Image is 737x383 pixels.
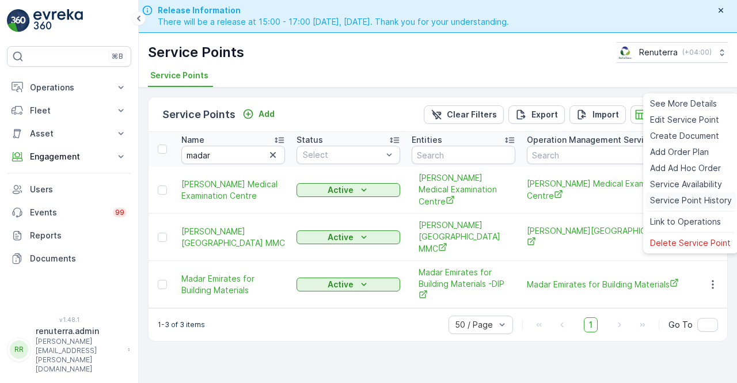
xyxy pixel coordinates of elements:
[181,146,285,164] input: Search
[527,146,700,164] input: Search
[30,230,127,241] p: Reports
[328,184,354,196] p: Active
[527,178,700,202] a: Al Madar Medical Examination Centre
[181,179,285,202] a: Al Madar Medical Examination Centre
[10,340,28,359] div: RR
[297,134,323,146] p: Status
[158,16,509,28] span: There will be a release at 15:00 - 17:00 [DATE], [DATE]. Thank you for your understanding.
[36,337,122,374] p: [PERSON_NAME][EMAIL_ADDRESS][PERSON_NAME][DOMAIN_NAME]
[328,279,354,290] p: Active
[181,226,285,249] span: [PERSON_NAME][GEOGRAPHIC_DATA] MMC
[158,320,205,329] p: 1-3 of 3 items
[7,224,131,247] a: Reports
[7,122,131,145] button: Asset
[508,105,565,124] button: Export
[148,43,244,62] p: Service Points
[527,225,700,249] a: Al madar Medical Centre MMC
[259,108,275,120] p: Add
[181,134,204,146] p: Name
[650,130,719,142] span: Create Document
[668,319,693,331] span: Go To
[650,162,721,174] span: Add Ad Hoc Order
[30,105,108,116] p: Fleet
[584,317,598,332] span: 1
[297,230,400,244] button: Active
[7,99,131,122] button: Fleet
[303,149,382,161] p: Select
[7,76,131,99] button: Operations
[7,201,131,224] a: Events99
[33,9,83,32] img: logo_light-DOdMpM7g.png
[527,134,677,146] p: Operation Management Service Point
[650,98,717,109] span: See More Details
[527,278,700,290] a: Madar Emirates for Building Materials
[650,195,732,206] span: Service Point History
[238,107,279,121] button: Add
[527,178,700,202] span: [PERSON_NAME] Medical Examination Centre
[650,216,721,227] span: Link to Operations
[650,146,709,158] span: Add Order Plan
[158,5,509,16] span: Release Information
[419,219,508,255] span: [PERSON_NAME][GEOGRAPHIC_DATA] MMC
[181,179,285,202] span: [PERSON_NAME] Medical Examination Centre
[115,208,124,217] p: 99
[447,109,497,120] p: Clear Filters
[645,96,736,112] a: See More Details
[419,172,508,207] span: [PERSON_NAME] Medical Examination Centre
[645,160,736,176] a: Add Ad Hoc Order
[7,9,30,32] img: logo
[297,278,400,291] button: Active
[181,226,285,249] a: Al madar Medical Centre MMC
[30,207,106,218] p: Events
[527,225,700,249] span: [PERSON_NAME][GEOGRAPHIC_DATA] MMC
[419,172,508,207] a: Al Madar Medical Examination Centre
[569,105,626,124] button: Import
[617,42,728,63] button: Renuterra(+04:00)
[30,82,108,93] p: Operations
[650,179,722,190] span: Service Availability
[328,232,354,243] p: Active
[158,233,167,242] div: Toggle Row Selected
[424,105,504,124] button: Clear Filters
[419,267,508,302] a: Madar Emirates for Building Materials -DIP
[181,273,285,296] a: Madar Emirates for Building Materials
[112,52,123,61] p: ⌘B
[7,145,131,168] button: Engagement
[162,107,235,123] p: Service Points
[645,144,736,160] a: Add Order Plan
[150,70,208,81] span: Service Points
[639,47,678,58] p: Renuterra
[158,185,167,195] div: Toggle Row Selected
[30,184,127,195] p: Users
[7,325,131,374] button: RRrenuterra.admin[PERSON_NAME][EMAIL_ADDRESS][PERSON_NAME][DOMAIN_NAME]
[682,48,712,57] p: ( +04:00 )
[158,280,167,289] div: Toggle Row Selected
[297,183,400,197] button: Active
[7,247,131,270] a: Documents
[592,109,619,120] p: Import
[7,178,131,201] a: Users
[30,128,108,139] p: Asset
[412,134,442,146] p: Entities
[650,114,719,126] span: Edit Service Point
[36,325,122,337] p: renuterra.admin
[7,316,131,323] span: v 1.48.1
[531,109,558,120] p: Export
[412,146,515,164] input: Search
[650,237,731,249] span: Delete Service Point
[30,151,108,162] p: Engagement
[645,112,736,128] a: Edit Service Point
[30,253,127,264] p: Documents
[419,219,508,255] a: Al madar Medical Centre MMC
[617,46,635,59] img: Screenshot_2024-07-26_at_13.33.01.png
